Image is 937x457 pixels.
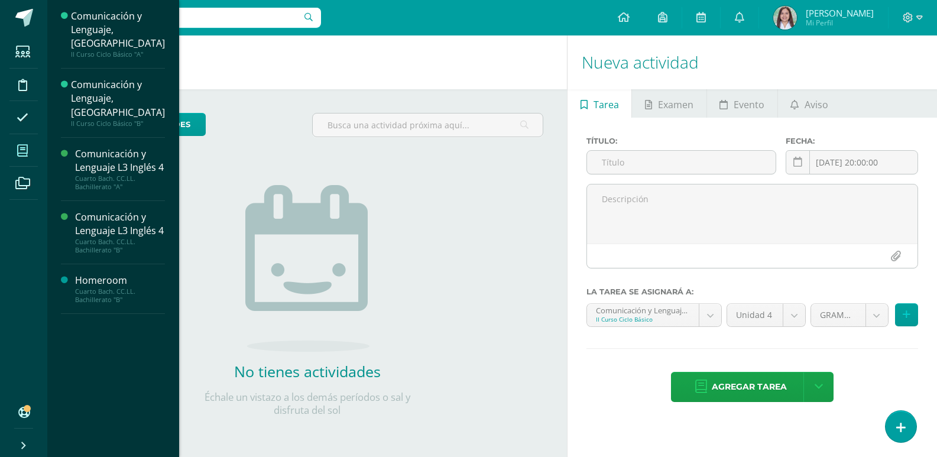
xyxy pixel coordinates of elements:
[245,185,369,352] img: no_activities.png
[587,304,721,326] a: Comunicación y Lenguaje, Inglés 'A'II Curso Ciclo Básico
[55,8,321,28] input: Busca un usuario...
[568,89,631,118] a: Tarea
[596,304,690,315] div: Comunicación y Lenguaje, Inglés 'A'
[313,114,543,137] input: Busca una actividad próxima aquí...
[75,147,165,191] a: Comunicación y Lenguaje L3 Inglés 4Cuarto Bach. CC.LL. Bachillerato "A"
[773,6,797,30] img: f5bd1891ebb362354a98283855bc7a32.png
[75,210,165,254] a: Comunicación y Lenguaje L3 Inglés 4Cuarto Bach. CC.LL. Bachillerato "B"
[587,151,775,174] input: Título
[786,137,918,145] label: Fecha:
[778,89,841,118] a: Aviso
[712,372,787,401] span: Agregar tarea
[75,210,165,238] div: Comunicación y Lenguaje L3 Inglés 4
[61,35,553,89] h1: Actividades
[71,50,165,59] div: II Curso Ciclo Básico "A"
[71,78,165,119] div: Comunicación y Lenguaje, [GEOGRAPHIC_DATA]
[806,7,874,19] span: [PERSON_NAME]
[594,90,619,119] span: Tarea
[75,287,165,304] div: Cuarto Bach. CC.LL. Bachillerato "B"
[75,274,165,287] div: Homeroom
[658,90,693,119] span: Examen
[71,9,165,59] a: Comunicación y Lenguaje, [GEOGRAPHIC_DATA]II Curso Ciclo Básico "A"
[71,119,165,128] div: II Curso Ciclo Básico "B"
[632,89,706,118] a: Examen
[586,137,776,145] label: Título:
[75,238,165,254] div: Cuarto Bach. CC.LL. Bachillerato "B"
[707,89,777,118] a: Evento
[727,304,805,326] a: Unidad 4
[189,391,426,417] p: Échale un vistazo a los demás períodos o sal y disfruta del sol
[75,274,165,304] a: HomeroomCuarto Bach. CC.LL. Bachillerato "B"
[75,174,165,191] div: Cuarto Bach. CC.LL. Bachillerato "A"
[189,361,426,381] h2: No tienes actividades
[596,315,690,323] div: II Curso Ciclo Básico
[805,90,828,119] span: Aviso
[586,287,918,296] label: La tarea se asignará a:
[734,90,764,119] span: Evento
[806,18,874,28] span: Mi Perfil
[820,304,857,326] span: GRAMMAR (10.0%)
[786,151,917,174] input: Fecha de entrega
[71,9,165,50] div: Comunicación y Lenguaje, [GEOGRAPHIC_DATA]
[736,304,774,326] span: Unidad 4
[582,35,923,89] h1: Nueva actividad
[71,78,165,127] a: Comunicación y Lenguaje, [GEOGRAPHIC_DATA]II Curso Ciclo Básico "B"
[75,147,165,174] div: Comunicación y Lenguaje L3 Inglés 4
[811,304,888,326] a: GRAMMAR (10.0%)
